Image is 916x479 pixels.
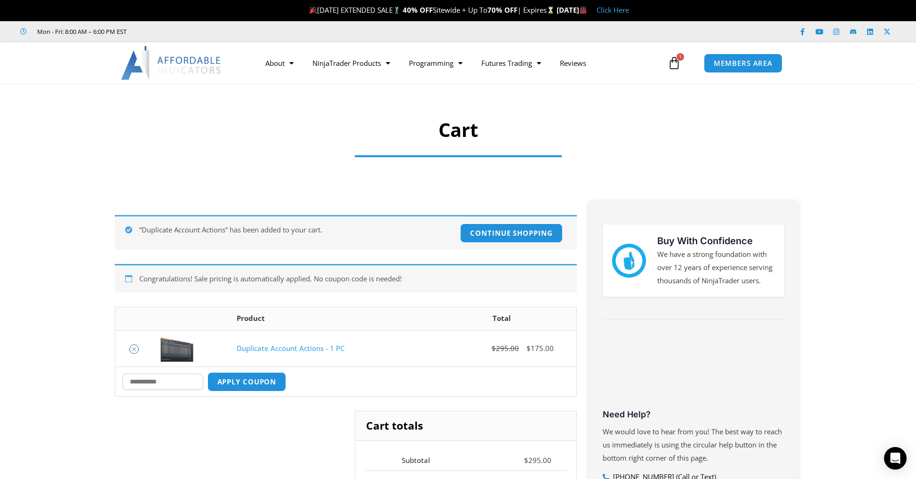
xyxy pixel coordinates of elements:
[355,411,576,440] h2: Cart totals
[393,7,400,14] img: 🏌️‍♂️
[403,5,433,15] strong: 40% OFF
[603,427,782,463] span: We would love to hear from you! The best way to reach us immediately is using the circular help b...
[492,343,519,353] bdi: 295.00
[550,52,596,74] a: Reviews
[115,264,577,293] div: Congratulations! Sale pricing is automatically applied. No coupon code is needed!
[492,343,496,353] span: $
[526,343,531,353] span: $
[307,5,557,15] span: [DATE] EXTENDED SALE Sitewide + Up To | Expires
[140,27,281,36] iframe: Customer reviews powered by Trustpilot
[612,244,646,278] img: mark thumbs good 43913 | Affordable Indicators – NinjaTrader
[160,335,193,362] img: Screenshot 2024-08-26 15414455555 | Affordable Indicators – NinjaTrader
[399,52,472,74] a: Programming
[677,53,684,61] span: 1
[230,307,427,330] th: Product
[657,248,775,287] p: We have a strong foundation with over 12 years of experience serving thousands of NinjaTrader users.
[237,343,344,353] a: Duplicate Account Actions - 1 PC
[526,343,554,353] bdi: 175.00
[427,307,576,330] th: Total
[657,234,775,248] h3: Buy With Confidence
[303,52,399,74] a: NinjaTrader Products
[207,372,287,391] button: Apply coupon
[365,450,446,471] th: Subtotal
[472,52,550,74] a: Futures Trading
[524,455,528,465] span: $
[714,60,773,67] span: MEMBERS AREA
[310,7,317,14] img: 🎉
[129,344,139,354] a: Remove Duplicate Account Actions - 1 PC from cart
[524,455,551,465] bdi: 295.00
[704,54,782,73] a: MEMBERS AREA
[256,52,303,74] a: About
[603,409,784,420] h3: Need Help?
[547,7,554,14] img: ⌛
[35,26,127,37] span: Mon - Fri: 8:00 AM – 6:00 PM EST
[580,7,587,14] img: 🏭
[487,5,518,15] strong: 70% OFF
[146,117,770,143] h1: Cart
[557,5,587,15] strong: [DATE]
[884,447,907,470] div: Open Intercom Messenger
[256,52,665,74] nav: Menu
[115,215,577,250] div: “Duplicate Account Actions” has been added to your cart.
[460,224,562,243] a: Continue shopping
[121,46,222,80] img: LogoAI | Affordable Indicators – NinjaTrader
[597,5,629,15] a: Click Here
[653,49,695,77] a: 1
[603,336,784,407] iframe: Customer reviews powered by Trustpilot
